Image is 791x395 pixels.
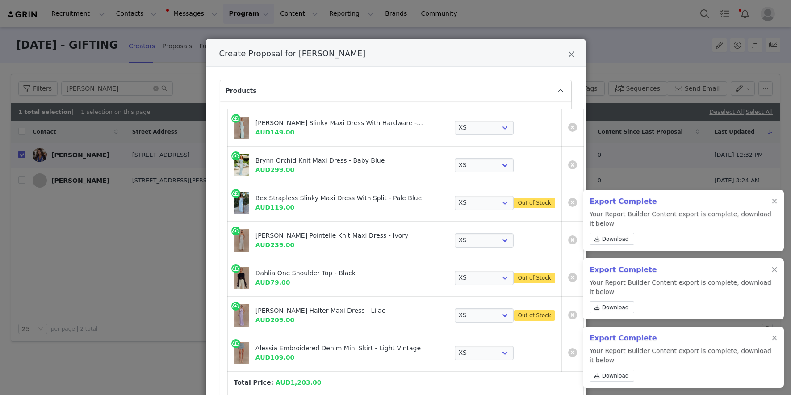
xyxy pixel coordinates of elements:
div: [PERSON_NAME] Halter Maxi Dress - Lilac [255,306,423,315]
span: AUD209.00 [255,316,294,324]
a: Download [590,370,634,382]
span: AUD119.00 [255,204,294,211]
span: AUD149.00 [255,129,294,136]
img: Artboard_10_dbdad9c4-2aa1-44a7-ae60-1868fc5ef598.jpg [234,192,249,214]
div: [PERSON_NAME] Pointelle Knit Maxi Dress - Ivory [255,231,423,240]
a: Download [590,301,634,313]
div: Bex Strapless Slinky Maxi Dress With Split - Pale Blue [255,193,423,203]
img: chalaux1.jpg [234,154,249,176]
b: Total Price: [234,379,273,386]
span: Products [226,86,257,96]
img: 250218_MESHKI_BridalResort_07_373.jpg [234,229,249,252]
img: 250507_MESHKI_Viva5_33_1455.jpg [234,342,249,364]
div: Alessia Embroidered Denim Mini Skirt - Light Vintage [255,344,423,353]
div: Brynn Orchid Knit Maxi Dress - Baby Blue [255,156,423,165]
span: Out of Stock [514,310,555,321]
span: Download [602,372,629,380]
img: 250506_MESHKI_Viva4_22_967.jpg [234,267,249,289]
span: Download [602,235,629,243]
span: Download [602,303,629,311]
h2: Export Complete [590,265,771,275]
button: Close [568,50,575,61]
span: Out of Stock [514,273,555,283]
img: 250507_MESHKI_Viva5_39_1685.jpg [234,304,249,327]
h2: Export Complete [590,333,771,344]
span: AUD109.00 [255,354,294,361]
span: Out of Stock [514,197,555,208]
img: 250807_MESHKI_Bridal5_14_684.jpg [234,117,249,139]
span: AUD239.00 [255,241,294,248]
p: Your Report Builder Content export is complete, download it below [590,210,771,248]
span: AUD299.00 [255,166,294,173]
span: AUD79.00 [255,279,290,286]
h2: Export Complete [590,196,771,207]
p: Your Report Builder Content export is complete, download it below [590,346,771,385]
a: Download [590,233,634,245]
span: Create Proposal for [PERSON_NAME] [219,49,366,58]
div: [PERSON_NAME] Slinky Maxi Dress With Hardware - Lagoon [255,118,423,128]
div: Dahlia One Shoulder Top - Black [255,269,423,278]
span: AUD1,203.00 [276,379,321,386]
p: Your Report Builder Content export is complete, download it below [590,278,771,317]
